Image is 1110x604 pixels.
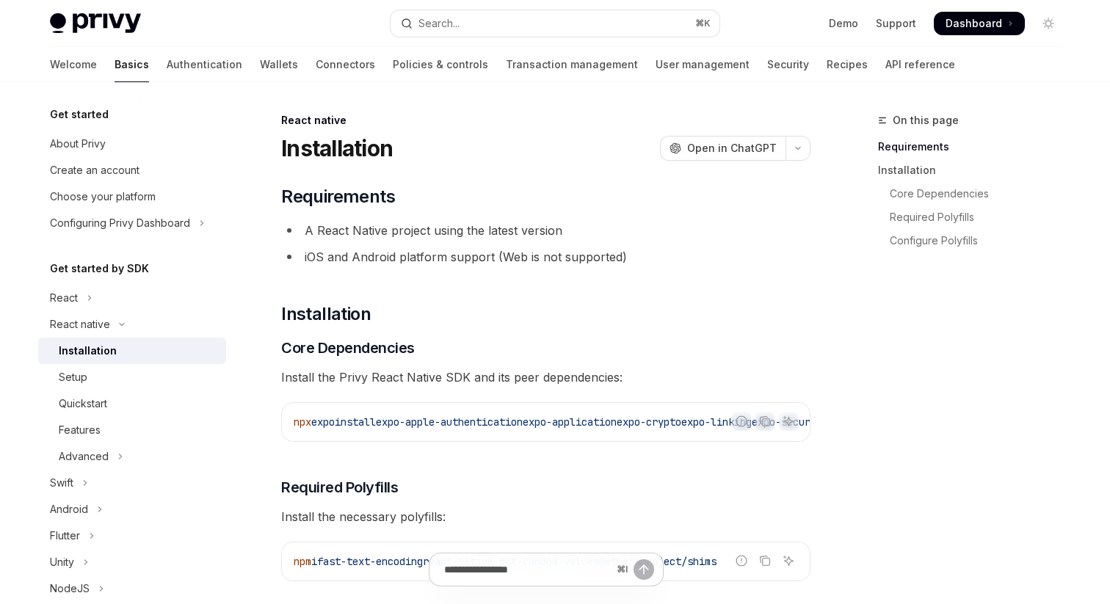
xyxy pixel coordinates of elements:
[50,161,139,179] div: Create an account
[38,549,226,575] button: Toggle Unity section
[50,316,110,333] div: React native
[50,501,88,518] div: Android
[59,342,117,360] div: Installation
[59,421,101,439] div: Features
[444,553,611,586] input: Ask a question...
[878,182,1072,205] a: Core Dependencies
[878,135,1072,159] a: Requirements
[59,368,87,386] div: Setup
[885,47,955,82] a: API reference
[506,47,638,82] a: Transaction management
[281,477,398,498] span: Required Polyfills
[281,506,810,527] span: Install the necessary polyfills:
[281,113,810,128] div: React native
[687,141,777,156] span: Open in ChatGPT
[617,415,681,429] span: expo-crypto
[115,47,149,82] a: Basics
[50,289,78,307] div: React
[660,136,786,161] button: Open in ChatGPT
[281,302,371,326] span: Installation
[656,47,750,82] a: User management
[634,559,654,580] button: Send message
[50,47,97,82] a: Welcome
[934,12,1025,35] a: Dashboard
[281,338,415,358] span: Core Dependencies
[38,157,226,183] a: Create an account
[523,415,617,429] span: expo-application
[50,527,80,545] div: Flutter
[38,338,226,364] a: Installation
[695,18,711,29] span: ⌘ K
[38,575,226,602] button: Toggle NodeJS section
[50,260,149,277] h5: Get started by SDK
[59,395,107,412] div: Quickstart
[779,412,798,431] button: Ask AI
[38,470,226,496] button: Toggle Swift section
[50,106,109,123] h5: Get started
[50,13,141,34] img: light logo
[38,523,226,549] button: Toggle Flutter section
[391,10,719,37] button: Open search
[50,188,156,205] div: Choose your platform
[38,496,226,523] button: Toggle Android section
[876,16,916,31] a: Support
[281,135,393,161] h1: Installation
[294,415,311,429] span: npx
[50,135,106,153] div: About Privy
[281,220,810,241] li: A React Native project using the latest version
[50,553,74,571] div: Unity
[393,47,488,82] a: Policies & controls
[38,183,226,210] a: Choose your platform
[878,159,1072,182] a: Installation
[260,47,298,82] a: Wallets
[38,364,226,390] a: Setup
[50,474,73,492] div: Swift
[732,412,751,431] button: Report incorrect code
[50,580,90,597] div: NodeJS
[335,415,376,429] span: install
[167,47,242,82] a: Authentication
[755,412,775,431] button: Copy the contents from the code block
[946,16,1002,31] span: Dashboard
[418,15,460,32] div: Search...
[752,415,852,429] span: expo-secure-store
[281,185,395,208] span: Requirements
[827,47,868,82] a: Recipes
[38,311,226,338] button: Toggle React native section
[311,415,335,429] span: expo
[681,415,752,429] span: expo-linking
[1037,12,1060,35] button: Toggle dark mode
[38,417,226,443] a: Features
[38,390,226,417] a: Quickstart
[376,415,523,429] span: expo-apple-authentication
[38,443,226,470] button: Toggle Advanced section
[767,47,809,82] a: Security
[829,16,858,31] a: Demo
[38,131,226,157] a: About Privy
[878,229,1072,252] a: Configure Polyfills
[38,210,226,236] button: Toggle Configuring Privy Dashboard section
[38,285,226,311] button: Toggle React section
[893,112,959,129] span: On this page
[281,367,810,387] span: Install the Privy React Native SDK and its peer dependencies:
[281,247,810,267] li: iOS and Android platform support (Web is not supported)
[50,214,190,232] div: Configuring Privy Dashboard
[878,205,1072,229] a: Required Polyfills
[316,47,375,82] a: Connectors
[59,448,109,465] div: Advanced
